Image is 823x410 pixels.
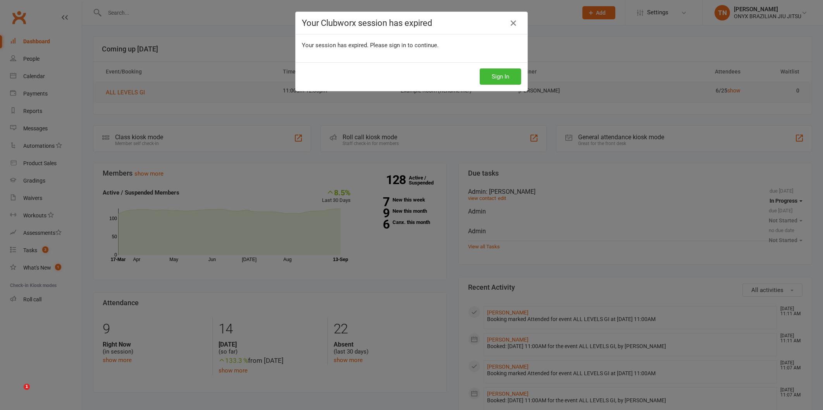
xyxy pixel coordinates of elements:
a: Close [507,17,520,29]
h4: Your Clubworx session has expired [302,18,521,28]
iframe: Intercom live chat [8,384,26,402]
span: 1 [24,384,30,390]
span: Your session has expired. Please sign in to continue. [302,42,439,49]
button: Sign In [480,68,521,85]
